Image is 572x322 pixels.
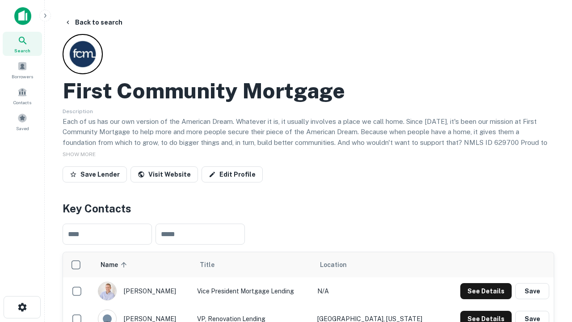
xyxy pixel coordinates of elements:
[63,166,127,182] button: Save Lender
[63,151,96,157] span: SHOW MORE
[313,252,442,277] th: Location
[63,200,554,216] h4: Key Contacts
[515,283,549,299] button: Save
[101,259,130,270] span: Name
[460,283,512,299] button: See Details
[320,259,347,270] span: Location
[200,259,226,270] span: Title
[16,125,29,132] span: Saved
[63,108,93,114] span: Description
[3,84,42,108] a: Contacts
[98,282,188,301] div: [PERSON_NAME]
[93,252,193,277] th: Name
[527,250,572,293] iframe: Chat Widget
[3,58,42,82] a: Borrowers
[193,277,313,305] td: Vice President Mortgage Lending
[313,277,442,305] td: N/A
[13,99,31,106] span: Contacts
[14,47,30,54] span: Search
[61,14,126,30] button: Back to search
[14,7,31,25] img: capitalize-icon.png
[193,252,313,277] th: Title
[63,78,345,104] h2: First Community Mortgage
[3,32,42,56] a: Search
[63,116,554,158] p: Each of us has our own version of the American Dream. Whatever it is, it usually involves a place...
[12,73,33,80] span: Borrowers
[98,282,116,300] img: 1520878720083
[130,166,198,182] a: Visit Website
[202,166,263,182] a: Edit Profile
[3,110,42,134] a: Saved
